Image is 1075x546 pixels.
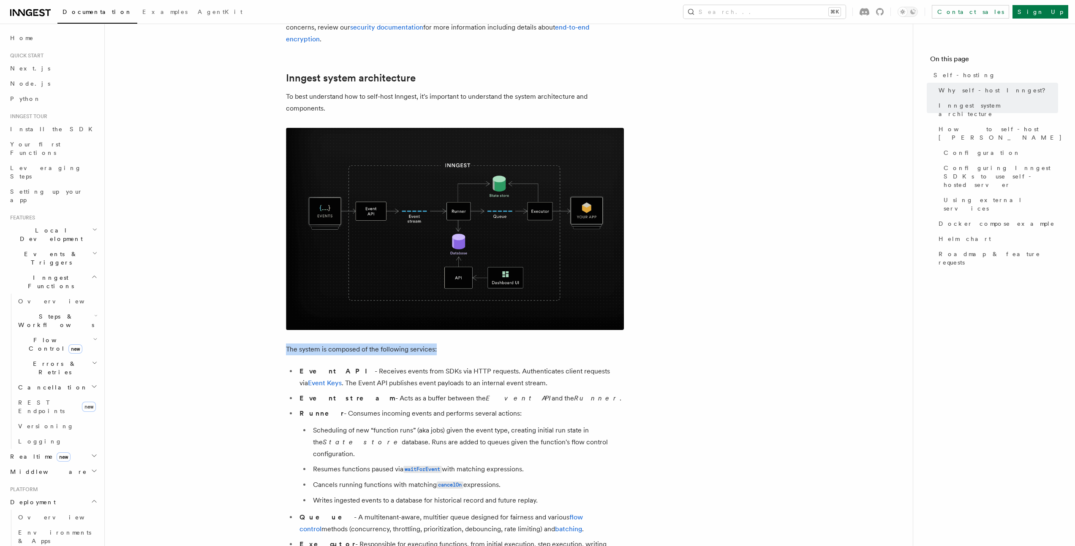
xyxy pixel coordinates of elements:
[286,72,416,84] a: Inngest system architecture
[898,7,918,17] button: Toggle dark mode
[7,486,38,493] span: Platform
[15,380,99,395] button: Cancellation
[299,367,375,375] strong: Event API
[10,126,98,132] span: Install the SDK
[7,223,99,246] button: Local Development
[350,23,423,31] a: security documentation
[299,394,395,402] strong: Event stream
[57,452,71,462] span: new
[7,468,87,476] span: Middleware
[7,226,92,243] span: Local Development
[939,219,1055,228] span: Docker compose example
[940,145,1058,160] a: Configuration
[939,101,1058,118] span: Inngest system architecture
[286,343,624,355] p: The system is composed of the following services:
[7,464,99,479] button: Middleware
[939,250,1058,267] span: Roadmap & feature requests
[7,452,71,461] span: Realtime
[310,495,624,506] li: Writes ingested events to a database for historical record and future replay.
[323,438,402,446] em: State store
[7,250,92,267] span: Events & Triggers
[299,409,344,417] strong: Runner
[308,379,342,387] a: Event Keys
[18,438,62,445] span: Logging
[829,8,841,16] kbd: ⌘K
[7,184,99,208] a: Setting up your app
[935,83,1058,98] a: Why self-host Inngest?
[7,76,99,91] a: Node.js
[574,394,620,402] em: Runner
[7,137,99,160] a: Your first Functions
[68,344,82,354] span: new
[944,149,1021,157] span: Configuration
[18,399,65,414] span: REST Endpoints
[63,8,132,15] span: Documentation
[15,312,94,329] span: Steps & Workflows
[10,65,50,72] span: Next.js
[297,392,624,404] li: - Acts as a buffer between the and the .
[10,188,83,203] span: Setting up your app
[7,30,99,46] a: Home
[286,91,624,114] p: To best understand how to self-host Inngest, it's important to understand the system architecture...
[7,91,99,106] a: Python
[930,68,1058,83] a: Self-hosting
[935,231,1058,246] a: Helm chart
[935,98,1058,122] a: Inngest system architecture
[15,336,93,353] span: Flow Control
[15,383,88,392] span: Cancellation
[15,434,99,449] a: Logging
[944,196,1058,213] span: Using external services
[15,510,99,525] a: Overview
[15,294,99,309] a: Overview
[7,113,47,120] span: Inngest tour
[437,481,463,489] code: cancelOn
[18,298,105,305] span: Overview
[555,525,582,533] a: batching
[486,394,552,402] em: Event API
[57,3,137,24] a: Documentation
[15,309,99,332] button: Steps & Workflows
[403,465,442,473] a: waitForEvent
[939,125,1062,142] span: How to self-host [PERSON_NAME]
[940,160,1058,192] a: Configuring Inngest SDKs to use self-hosted server
[299,513,583,533] a: flow control
[18,423,74,430] span: Versioning
[683,5,846,19] button: Search...⌘K
[935,122,1058,145] a: How to self-host [PERSON_NAME]
[935,216,1058,231] a: Docker compose example
[939,235,991,243] span: Helm chart
[7,449,99,464] button: Realtimenew
[7,294,99,449] div: Inngest Functions
[10,34,34,42] span: Home
[7,246,99,270] button: Events & Triggers
[297,408,624,506] li: - Consumes incoming events and performs several actions:
[15,356,99,380] button: Errors & Retries
[939,86,1051,95] span: Why self-host Inngest?
[10,95,41,102] span: Python
[935,246,1058,270] a: Roadmap & feature requests
[15,395,99,419] a: REST Endpointsnew
[15,419,99,434] a: Versioning
[18,514,105,521] span: Overview
[7,160,99,184] a: Leveraging Steps
[10,165,82,180] span: Leveraging Steps
[944,164,1058,189] span: Configuring Inngest SDKs to use self-hosted server
[10,141,60,156] span: Your first Functions
[933,71,996,79] span: Self-hosting
[1012,5,1068,19] a: Sign Up
[7,214,35,221] span: Features
[297,365,624,389] li: - Receives events from SDKs via HTTP requests. Authenticates client requests via . The Event API ...
[310,463,624,476] li: Resumes functions paused via with matching expressions.
[7,122,99,137] a: Install the SDK
[7,495,99,510] button: Deployment
[7,61,99,76] a: Next.js
[15,359,92,376] span: Errors & Retries
[7,270,99,294] button: Inngest Functions
[193,3,248,23] a: AgentKit
[7,273,91,290] span: Inngest Functions
[297,511,624,535] li: - A multitenant-aware, multitier queue designed for fairness and various methods (concurrency, th...
[286,128,624,330] img: Inngest system architecture diagram
[137,3,193,23] a: Examples
[403,466,442,473] code: waitForEvent
[940,192,1058,216] a: Using external services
